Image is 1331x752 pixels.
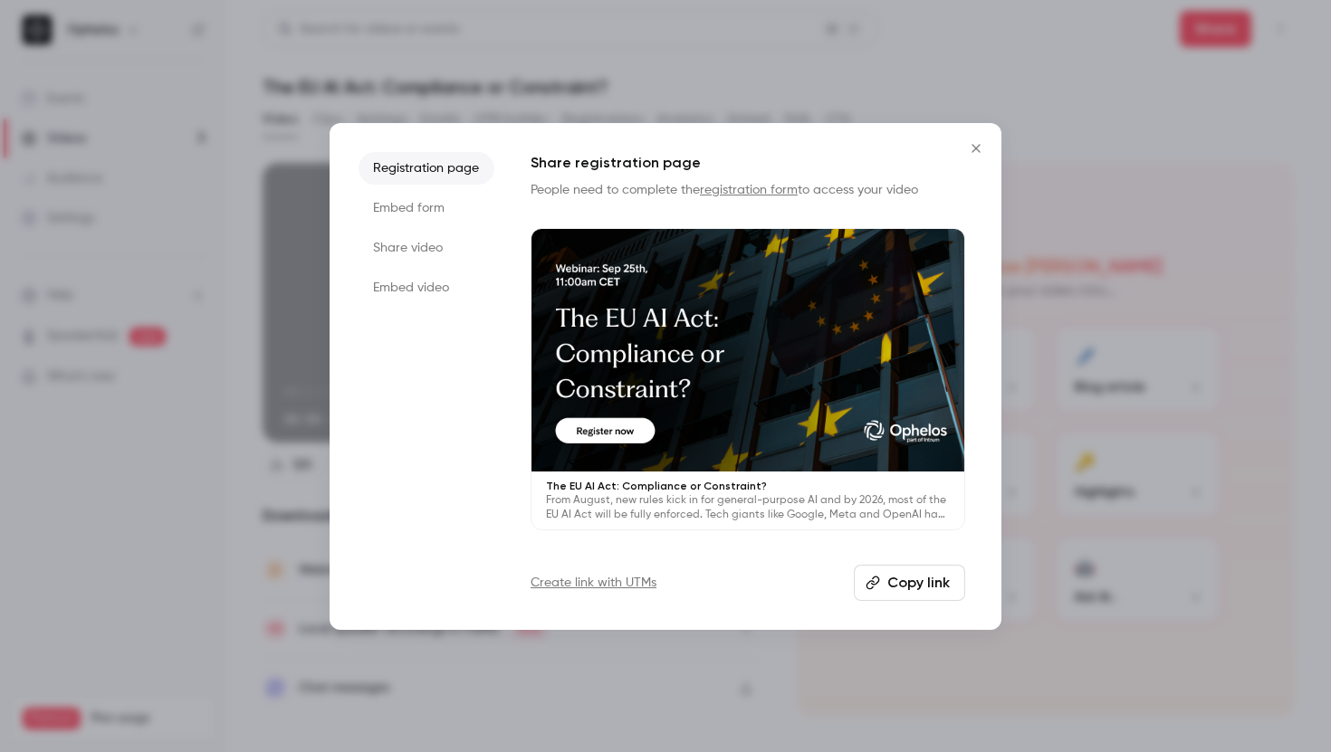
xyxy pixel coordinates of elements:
[700,184,798,196] a: registration form
[531,152,965,174] h1: Share registration page
[359,232,494,264] li: Share video
[531,228,965,531] a: The EU AI Act: Compliance or Constraint?From August, new rules kick in for general-purpose AI and...
[359,192,494,224] li: Embed form
[854,565,965,601] button: Copy link
[531,574,656,592] a: Create link with UTMs
[546,479,950,493] p: The EU AI Act: Compliance or Constraint?
[359,152,494,185] li: Registration page
[958,130,994,167] button: Close
[546,493,950,522] p: From August, new rules kick in for general-purpose AI and by 2026, most of the EU AI Act will be ...
[359,271,494,304] li: Embed video
[531,181,965,199] p: People need to complete the to access your video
